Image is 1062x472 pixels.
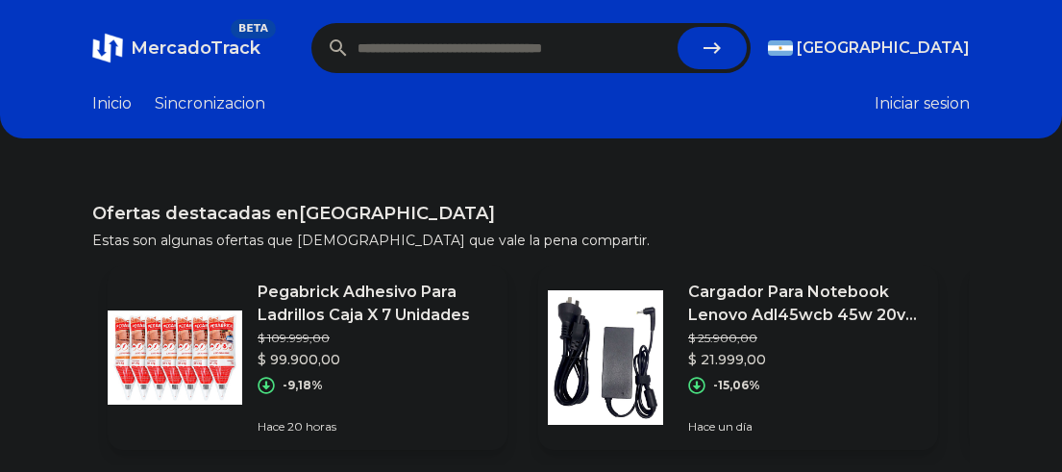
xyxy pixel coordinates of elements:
[258,350,492,369] p: $ 99.900,00
[688,350,923,369] p: $ 21.999,00
[283,378,323,393] p: -9,18%
[688,331,923,346] p: $ 25.900,00
[875,92,970,115] button: Iniciar sesion
[538,265,938,450] a: Featured imageCargador Para Notebook Lenovo Adl45wcb 45w 20v 2.25a$ 25.900,00$ 21.999,00-15,06%Ha...
[797,37,970,60] span: [GEOGRAPHIC_DATA]
[92,33,123,63] img: MercadoTrack
[155,92,265,115] a: Sincronizacion
[258,419,492,435] p: Hace 20 horas
[92,33,260,63] a: MercadoTrackBETA
[92,231,970,250] p: Estas son algunas ofertas que [DEMOGRAPHIC_DATA] que vale la pena compartir.
[713,378,760,393] p: -15,06%
[231,19,276,38] span: BETA
[108,290,242,425] img: Featured image
[92,92,132,115] a: Inicio
[131,37,260,59] span: MercadoTrack
[258,331,492,346] p: $ 109.999,00
[688,419,923,435] p: Hace un día
[688,281,923,327] p: Cargador Para Notebook Lenovo Adl45wcb 45w 20v 2.25a
[108,265,507,450] a: Featured imagePegabrick Adhesivo Para Ladrillos Caja X 7 Unidades$ 109.999,00$ 99.900,00-9,18%Hac...
[768,37,970,60] button: [GEOGRAPHIC_DATA]
[538,290,673,425] img: Featured image
[258,281,492,327] p: Pegabrick Adhesivo Para Ladrillos Caja X 7 Unidades
[92,200,970,227] h1: Ofertas destacadas en [GEOGRAPHIC_DATA]
[768,40,793,56] img: Argentina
